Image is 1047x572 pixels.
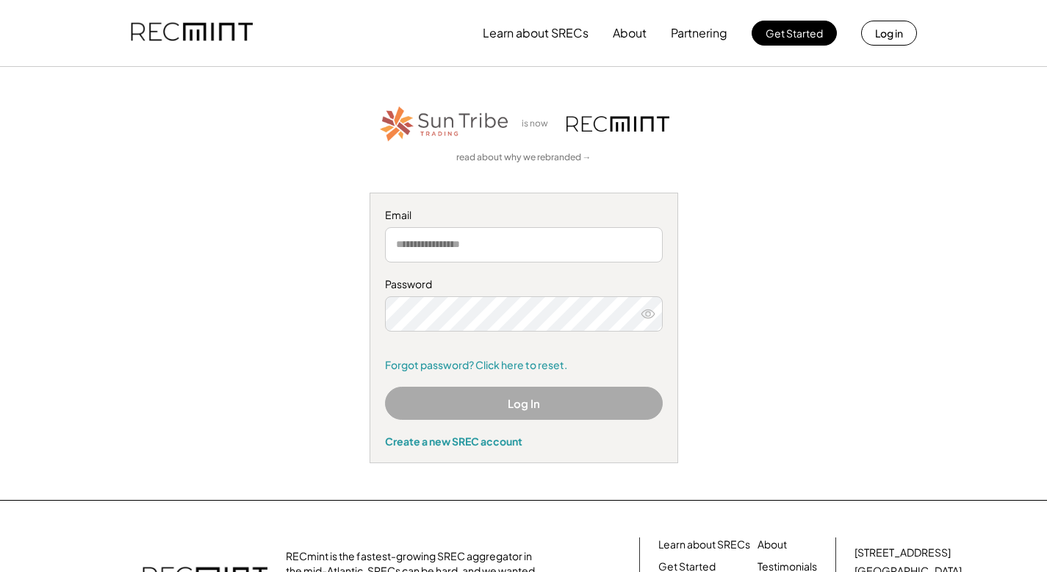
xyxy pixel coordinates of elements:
button: Log in [861,21,917,46]
div: is now [518,118,559,130]
a: About [758,537,787,552]
a: Forgot password? Click here to reset. [385,358,663,373]
button: Log In [385,387,663,420]
button: Get Started [752,21,837,46]
div: Password [385,277,663,292]
a: Learn about SRECs [658,537,750,552]
img: recmint-logotype%403x.png [131,8,253,58]
div: Create a new SREC account [385,435,663,448]
button: Partnering [671,18,727,48]
div: Email [385,208,663,223]
div: [STREET_ADDRESS] [854,546,951,560]
button: About [613,18,647,48]
button: Learn about SRECs [483,18,589,48]
a: read about why we rebranded → [456,151,591,164]
img: STT_Horizontal_Logo%2B-%2BColor.png [378,104,511,144]
img: recmint-logotype%403x.png [566,116,669,132]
